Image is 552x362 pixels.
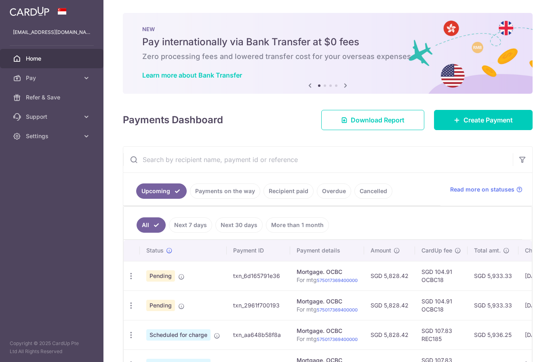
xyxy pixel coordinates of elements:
td: SGD 5,933.33 [468,261,518,290]
a: Next 30 days [215,217,263,233]
span: Support [26,113,79,121]
p: For mtg [297,305,358,314]
p: NEW [142,26,513,32]
th: Payment details [290,240,364,261]
td: SGD 5,933.33 [468,290,518,320]
input: Search by recipient name, payment id or reference [123,147,513,173]
a: All [137,217,166,233]
p: [EMAIL_ADDRESS][DOMAIN_NAME] [13,28,91,36]
div: Mortgage. OCBC [297,297,358,305]
th: Payment ID [227,240,290,261]
td: txn_2961f700193 [227,290,290,320]
a: 575017369400000 [317,278,358,283]
h5: Pay internationally via Bank Transfer at $0 fees [142,36,513,48]
td: txn_6d165791e36 [227,261,290,290]
td: SGD 5,936.25 [468,320,518,349]
h6: Zero processing fees and lowered transfer cost for your overseas expenses [142,52,513,61]
a: 575017369400000 [317,337,358,342]
span: Amount [371,246,391,255]
a: Create Payment [434,110,533,130]
span: Download Report [351,115,405,125]
span: Settings [26,132,79,140]
span: Read more on statuses [450,185,514,194]
td: SGD 5,828.42 [364,290,415,320]
td: SGD 5,828.42 [364,320,415,349]
td: txn_aa648b58f8a [227,320,290,349]
span: Scheduled for charge [146,329,211,341]
p: For mtg [297,276,358,284]
p: For mtg [297,335,358,343]
a: Read more on statuses [450,185,523,194]
span: Home [26,55,79,63]
td: SGD 104.91 OCBC18 [415,261,468,290]
a: Download Report [321,110,424,130]
img: Bank transfer banner [123,13,533,94]
span: Pay [26,74,79,82]
td: SGD 104.91 OCBC18 [415,290,468,320]
span: Pending [146,300,175,311]
td: SGD 5,828.42 [364,261,415,290]
img: CardUp [10,6,49,16]
a: Next 7 days [169,217,212,233]
span: Status [146,246,164,255]
a: Learn more about Bank Transfer [142,71,242,79]
a: Upcoming [136,183,187,199]
span: Total amt. [474,246,501,255]
a: Recipient paid [263,183,314,199]
a: Overdue [317,183,351,199]
a: Payments on the way [190,183,260,199]
span: CardUp fee [421,246,452,255]
a: Cancelled [354,183,392,199]
div: Mortgage. OCBC [297,327,358,335]
span: Pending [146,270,175,282]
td: SGD 107.83 REC185 [415,320,468,349]
h4: Payments Dashboard [123,113,223,127]
div: Mortgage. OCBC [297,268,358,276]
a: 575017369400000 [317,307,358,313]
span: Refer & Save [26,93,79,101]
span: Create Payment [464,115,513,125]
a: More than 1 month [266,217,329,233]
